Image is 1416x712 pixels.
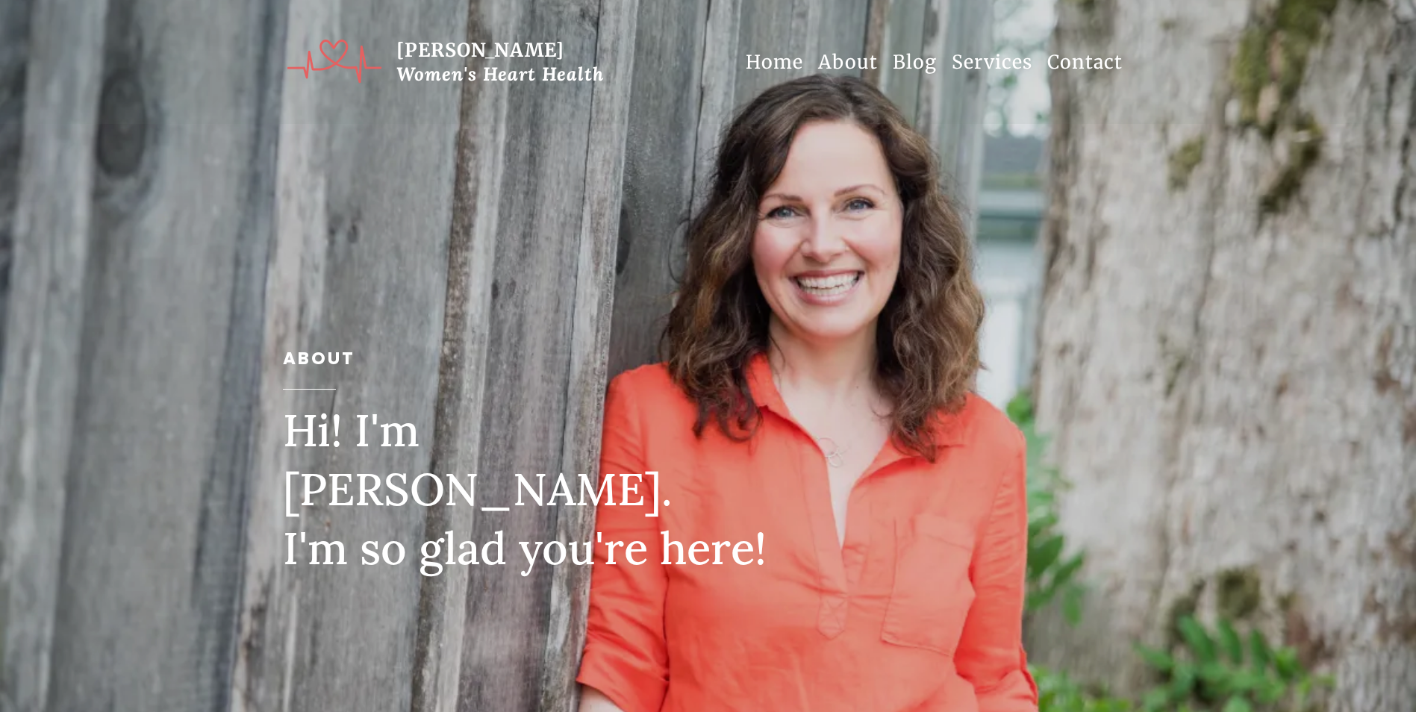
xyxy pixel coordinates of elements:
[283,402,673,517] span: Hi! I'm [PERSON_NAME].
[944,40,1040,85] a: Services
[811,40,885,85] a: About
[1040,40,1130,85] a: Contact
[396,38,564,62] strong: [PERSON_NAME]
[287,34,383,90] img: Brand Logo
[885,40,944,85] a: Blog
[396,62,604,86] span: Women's Heart Health
[283,346,355,370] span: ABOUT
[283,519,767,576] span: I'm so glad you're here!
[738,40,811,85] a: Home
